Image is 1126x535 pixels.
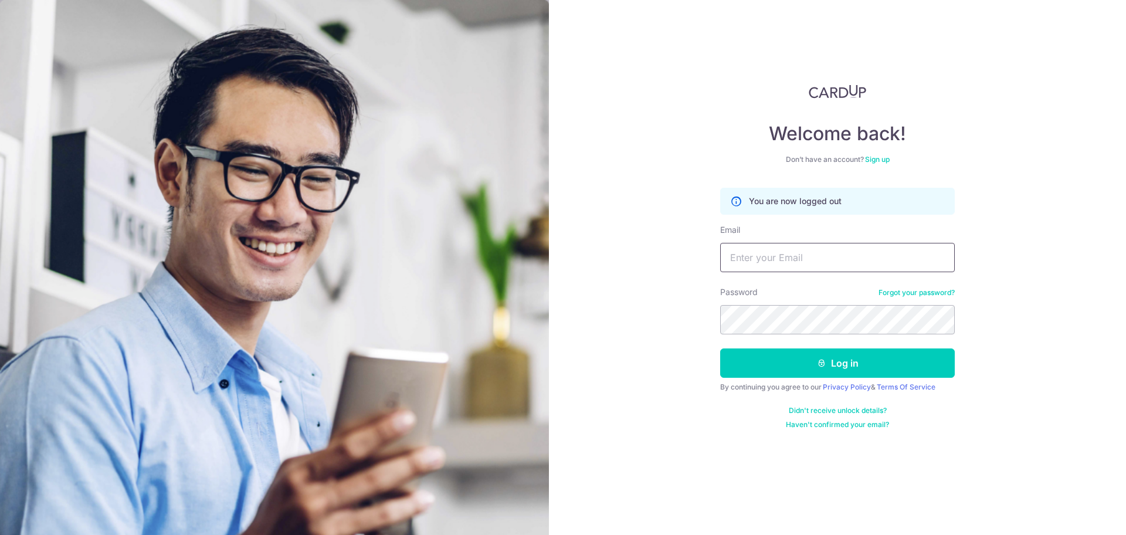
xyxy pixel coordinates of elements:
img: CardUp Logo [809,84,866,99]
h4: Welcome back! [720,122,955,145]
a: Haven't confirmed your email? [786,420,889,429]
a: Privacy Policy [823,382,871,391]
button: Log in [720,348,955,378]
div: By continuing you agree to our & [720,382,955,392]
div: Don’t have an account? [720,155,955,164]
a: Didn't receive unlock details? [789,406,887,415]
a: Forgot your password? [879,288,955,297]
label: Email [720,224,740,236]
a: Terms Of Service [877,382,935,391]
a: Sign up [865,155,890,164]
p: You are now logged out [749,195,842,207]
input: Enter your Email [720,243,955,272]
label: Password [720,286,758,298]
